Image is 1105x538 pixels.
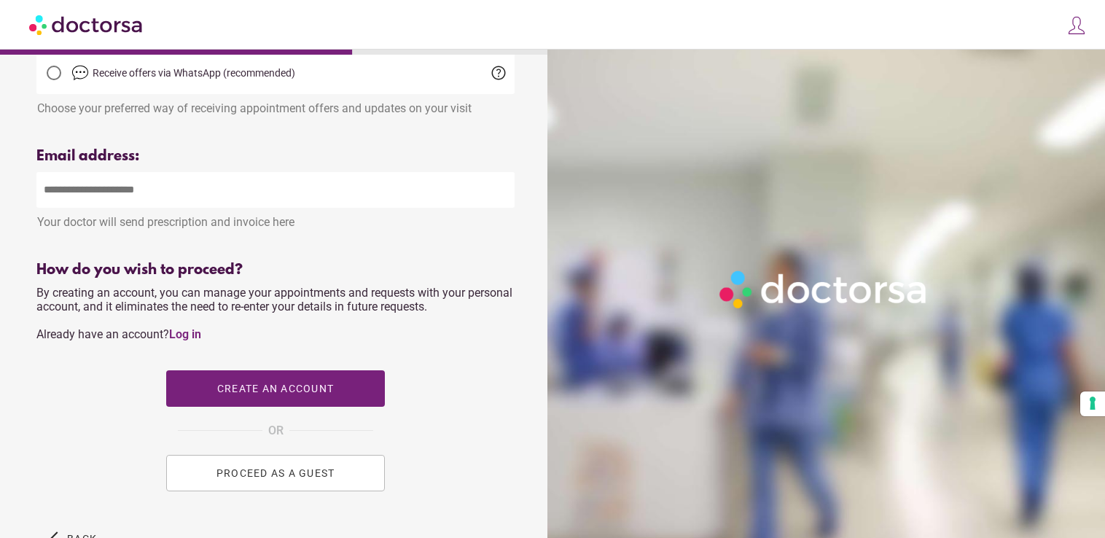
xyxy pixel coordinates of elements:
span: By creating an account, you can manage your appointments and requests with your personal account,... [36,286,512,341]
div: Email address: [36,148,515,165]
img: icons8-customer-100.png [1066,15,1087,36]
button: PROCEED AS A GUEST [166,455,385,491]
img: Doctorsa.com [29,8,144,41]
span: OR [268,421,284,440]
span: Create an account [217,383,334,394]
img: Logo-Doctorsa-trans-White-partial-flat.png [714,265,934,314]
button: Create an account [166,370,385,407]
span: PROCEED AS A GUEST [216,467,335,479]
button: Your consent preferences for tracking technologies [1080,391,1105,416]
div: Your doctor will send prescription and invoice here [36,208,515,229]
img: chat [71,64,89,82]
div: How do you wish to proceed? [36,262,515,278]
span: Receive offers via WhatsApp (recommended) [93,67,295,79]
div: Choose your preferred way of receiving appointment offers and updates on your visit [36,94,515,115]
span: help [490,64,507,82]
a: Log in [169,327,201,341]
